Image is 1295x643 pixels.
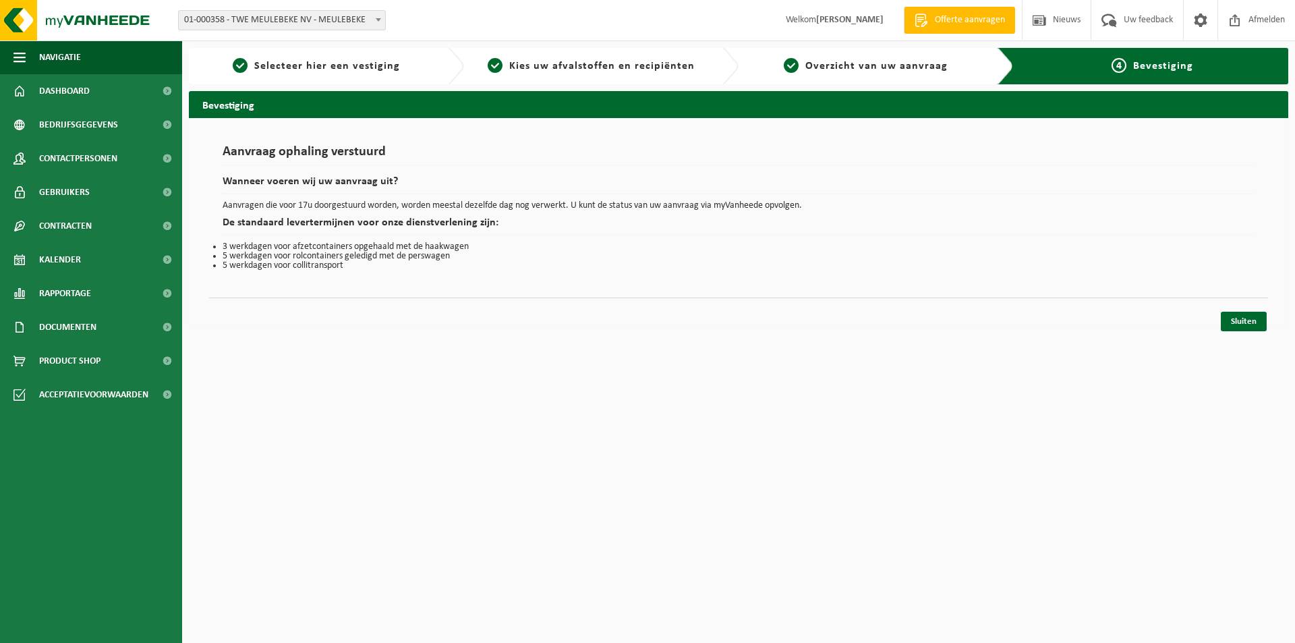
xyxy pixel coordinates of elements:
[39,142,117,175] span: Contactpersonen
[816,15,884,25] strong: [PERSON_NAME]
[254,61,400,72] span: Selecteer hier een vestiging
[196,58,437,74] a: 1Selecteer hier een vestiging
[223,242,1255,252] li: 3 werkdagen voor afzetcontainers opgehaald met de haakwagen
[745,58,987,74] a: 3Overzicht van uw aanvraag
[488,58,502,73] span: 2
[39,378,148,412] span: Acceptatievoorwaarden
[39,108,118,142] span: Bedrijfsgegevens
[931,13,1008,27] span: Offerte aanvragen
[223,201,1255,211] p: Aanvragen die voor 17u doorgestuurd worden, worden meestal dezelfde dag nog verwerkt. U kunt de s...
[189,91,1288,117] h2: Bevestiging
[805,61,948,72] span: Overzicht van uw aanvraag
[223,217,1255,235] h2: De standaard levertermijnen voor onze dienstverlening zijn:
[784,58,799,73] span: 3
[39,344,100,378] span: Product Shop
[39,74,90,108] span: Dashboard
[1133,61,1193,72] span: Bevestiging
[178,10,386,30] span: 01-000358 - TWE MEULEBEKE NV - MEULEBEKE
[39,40,81,74] span: Navigatie
[179,11,385,30] span: 01-000358 - TWE MEULEBEKE NV - MEULEBEKE
[39,243,81,277] span: Kalender
[39,310,96,344] span: Documenten
[233,58,248,73] span: 1
[1112,58,1126,73] span: 4
[471,58,712,74] a: 2Kies uw afvalstoffen en recipiënten
[39,209,92,243] span: Contracten
[223,261,1255,271] li: 5 werkdagen voor collitransport
[39,277,91,310] span: Rapportage
[39,175,90,209] span: Gebruikers
[223,145,1255,166] h1: Aanvraag ophaling verstuurd
[1221,312,1267,331] a: Sluiten
[223,252,1255,261] li: 5 werkdagen voor rolcontainers geledigd met de perswagen
[509,61,695,72] span: Kies uw afvalstoffen en recipiënten
[223,176,1255,194] h2: Wanneer voeren wij uw aanvraag uit?
[904,7,1015,34] a: Offerte aanvragen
